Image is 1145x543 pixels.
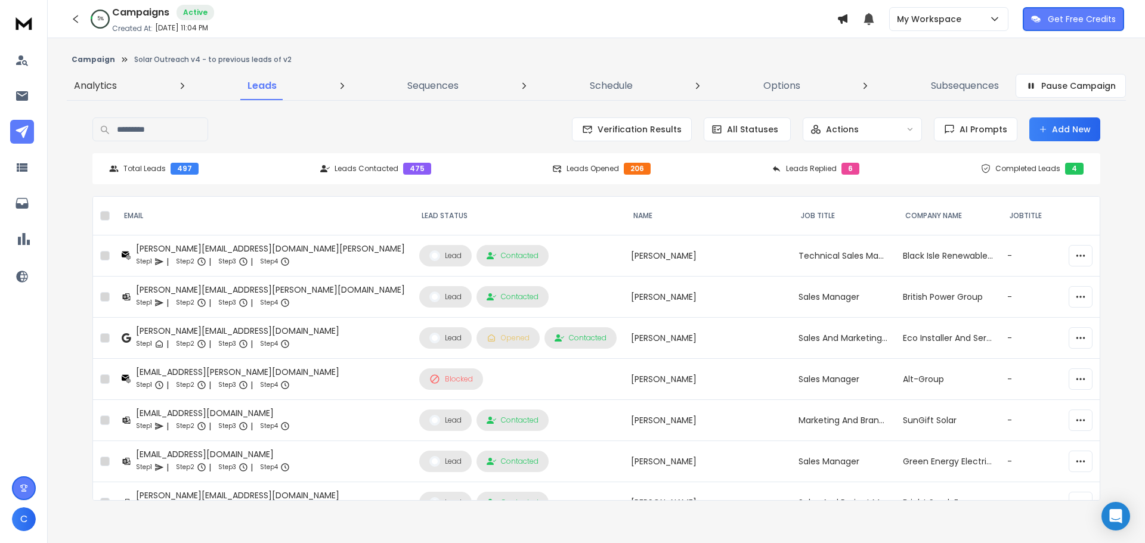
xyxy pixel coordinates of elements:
th: NAME [624,197,791,235]
div: Contacted [487,498,539,507]
p: | [209,297,211,309]
a: Subsequences [924,72,1006,100]
p: | [250,379,253,391]
p: Schedule [590,79,633,93]
button: AI Prompts [934,117,1017,141]
div: [PERSON_NAME][EMAIL_ADDRESS][DOMAIN_NAME][PERSON_NAME] [136,243,405,255]
p: Sequences [407,79,459,93]
div: Lead [429,291,462,302]
p: Step 2 [176,379,194,391]
p: Step 3 [218,461,236,473]
div: Lead [429,333,462,343]
p: | [209,461,211,473]
p: [DATE] 11:04 PM [155,23,208,33]
td: - [1000,400,1104,441]
a: Options [756,72,807,100]
div: [EMAIL_ADDRESS][PERSON_NAME][DOMAIN_NAME] [136,366,339,378]
td: [PERSON_NAME] [624,482,791,523]
a: Leads [240,72,284,100]
p: Step 1 [136,297,152,309]
div: Contacted [487,251,539,260]
div: Lead [429,456,462,467]
td: - [1000,235,1104,277]
td: Sales Manager [791,359,896,400]
p: | [166,379,169,391]
td: [PERSON_NAME] [624,441,791,482]
p: Step 3 [218,297,236,309]
h1: Campaigns [112,5,169,20]
div: [EMAIL_ADDRESS][DOMAIN_NAME] [136,407,290,419]
td: Sales And Project Management Executive [791,482,896,523]
p: Get Free Credits [1048,13,1116,25]
p: Step 3 [218,379,236,391]
td: [PERSON_NAME] [624,235,791,277]
td: Sales And Marketing Manager [791,318,896,359]
p: | [209,256,211,268]
button: Add New [1029,117,1100,141]
a: Sequences [400,72,466,100]
td: [PERSON_NAME] [624,400,791,441]
p: Leads Opened [567,164,619,173]
p: Total Leads [123,164,166,173]
div: 497 [171,163,199,175]
div: [EMAIL_ADDRESS][DOMAIN_NAME] [136,448,290,460]
p: Step 4 [260,297,278,309]
td: - [1000,482,1104,523]
p: | [209,379,211,391]
p: | [250,256,253,268]
button: Verification Results [572,117,692,141]
p: Step 1 [136,461,152,473]
button: C [12,507,36,531]
td: Marketing And Brand Manager [791,400,896,441]
p: Leads Replied [786,164,837,173]
div: [PERSON_NAME][EMAIL_ADDRESS][DOMAIN_NAME] [136,325,339,337]
td: SunGift Solar [896,400,1000,441]
div: 206 [624,163,651,175]
p: Step 2 [176,461,194,473]
button: Get Free Credits [1023,7,1124,31]
p: Step 3 [218,338,236,350]
p: Step 4 [260,256,278,268]
p: My Workspace [897,13,966,25]
span: Verification Results [593,123,682,135]
p: Step 3 [218,420,236,432]
td: Sales Manager [791,277,896,318]
p: Leads [247,79,277,93]
td: Green Energy Electrical Ltd [896,441,1000,482]
td: - [1000,277,1104,318]
div: Contacted [487,292,539,302]
th: Job Title [791,197,896,235]
div: Contacted [487,415,539,425]
p: | [250,338,253,350]
th: jobTitle [1000,197,1104,235]
div: Lead [429,497,462,508]
button: Campaign [72,55,115,64]
p: Leads Contacted [335,164,398,173]
p: | [250,420,253,432]
p: Subsequences [931,79,999,93]
div: 6 [841,163,859,175]
p: Step 2 [176,338,194,350]
p: | [250,297,253,309]
button: Pause Campaign [1016,74,1126,98]
p: Step 1 [136,256,152,268]
div: 4 [1065,163,1084,175]
p: Analytics [74,79,117,93]
p: Step 3 [218,256,236,268]
p: | [209,338,211,350]
div: Active [177,5,214,20]
p: Step 1 [136,420,152,432]
div: [PERSON_NAME][EMAIL_ADDRESS][DOMAIN_NAME] [136,489,339,501]
p: Solar Outreach v4 - to previous leads of v2 [134,55,292,64]
p: | [166,338,169,350]
td: Bright Spark Energy [896,482,1000,523]
p: Step 2 [176,297,194,309]
p: Step 1 [136,379,152,391]
p: Options [763,79,800,93]
th: Company Name [896,197,1000,235]
p: Step 1 [136,338,152,350]
p: Step 4 [260,461,278,473]
p: Step 4 [260,379,278,391]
